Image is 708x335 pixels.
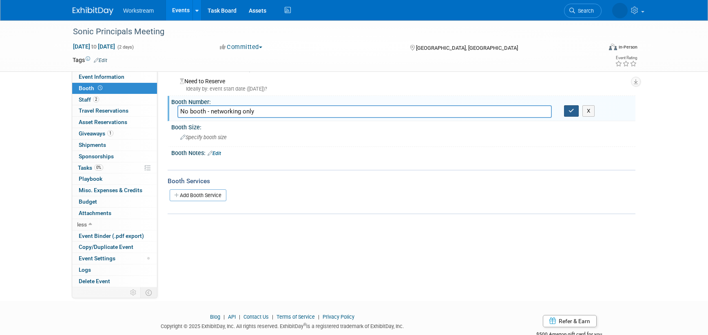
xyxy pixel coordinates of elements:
span: Booth [79,85,104,91]
span: Modified Layout [147,257,150,260]
span: Event Settings [79,255,115,262]
span: | [270,314,275,320]
img: ExhibitDay [73,7,113,15]
a: Refer & Earn [543,315,597,327]
span: Logs [79,266,91,273]
span: Workstream [123,7,154,14]
span: | [316,314,321,320]
div: Booth Size: [171,121,635,131]
div: Booth Notes: [171,147,635,158]
img: Format-Inperson.png [609,44,617,50]
div: Copyright © 2025 ExhibitDay, Inc. All rights reserved. ExhibitDay is a registered trademark of Ex... [73,321,492,330]
a: Copy/Duplicate Event [72,242,157,253]
a: Event Information [72,71,157,82]
a: Search [564,4,602,18]
td: Tags [73,56,107,64]
span: Giveaways [79,130,113,137]
span: Tasks [78,164,103,171]
a: Travel Reservations [72,105,157,116]
span: Shipments [79,142,106,148]
a: Asset Reservations [72,117,157,128]
span: less [77,221,87,228]
button: Committed [217,43,265,51]
a: Sponsorships [72,151,157,162]
a: Attachments [72,208,157,219]
span: Misc. Expenses & Credits [79,187,142,193]
span: Staff [79,96,99,103]
span: [GEOGRAPHIC_DATA], [GEOGRAPHIC_DATA] [416,45,518,51]
span: Event Information [79,73,124,80]
a: Giveaways1 [72,128,157,139]
span: to [90,43,98,50]
div: Need to Reserve [177,75,629,93]
a: less [72,219,157,230]
a: Event Binder (.pdf export) [72,231,157,242]
span: | [237,314,242,320]
a: Privacy Policy [323,314,354,320]
td: Toggle Event Tabs [141,287,157,298]
a: Event Settings [72,253,157,264]
a: Edit [94,58,107,63]
span: Playbook [79,175,102,182]
a: Budget [72,196,157,207]
a: Shipments [72,140,157,151]
a: Add Booth Service [170,189,226,201]
a: Tasks0% [72,162,157,173]
span: Attachments [79,210,111,216]
span: Specify booth size [180,134,227,140]
div: In-Person [618,44,637,50]
div: Sonic Principals Meeting [70,24,589,39]
span: 0% [94,164,103,171]
div: Event Rating [615,56,637,60]
a: Playbook [72,173,157,184]
span: Travel Reservations [79,107,128,114]
a: Logs [72,264,157,275]
span: Asset Reservations [79,119,127,125]
img: Tatia Meghdadi [612,3,628,18]
a: Edit [208,151,221,156]
span: Copy/Duplicate Event [79,244,133,250]
span: | [221,314,227,320]
span: Event Binder (.pdf export) [79,233,144,239]
span: Delete Event [79,278,110,284]
div: Ideally by: event start date ([DATE])? [180,85,629,93]
span: Search [575,8,594,14]
sup: ® [303,322,306,327]
span: (2 days) [117,44,134,50]
td: Personalize Event Tab Strip [126,287,141,298]
span: Budget [79,198,97,205]
span: Booth not reserved yet [96,85,104,91]
a: Contact Us [243,314,269,320]
span: [DATE] [DATE] [73,43,115,50]
div: Booth Number: [171,96,635,106]
div: Event Format [553,42,637,55]
span: 1 [107,130,113,136]
a: Terms of Service [277,314,315,320]
span: 2 [93,96,99,102]
a: Blog [210,314,220,320]
a: Booth [72,83,157,94]
a: Delete Event [72,276,157,287]
div: Booth Services [168,177,635,186]
button: X [582,105,595,117]
span: Sponsorships [79,153,114,160]
a: Misc. Expenses & Credits [72,185,157,196]
a: API [228,314,236,320]
a: Staff2 [72,94,157,105]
